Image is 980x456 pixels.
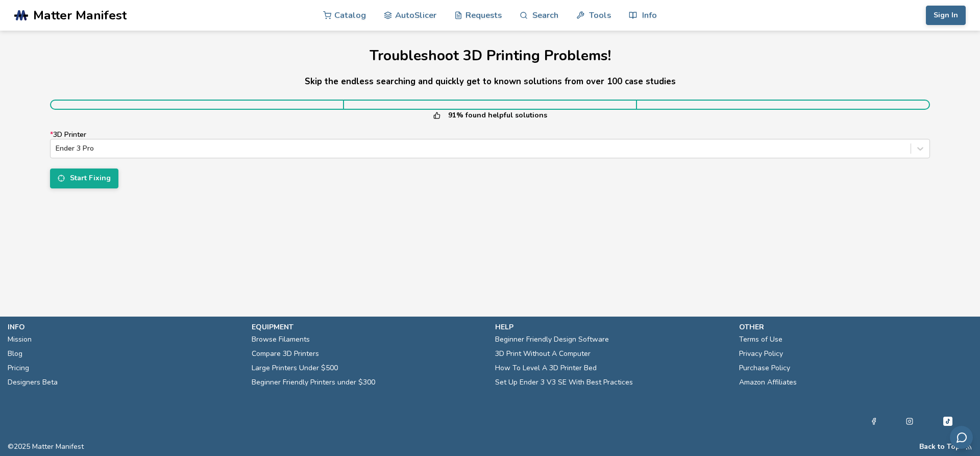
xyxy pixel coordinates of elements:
[495,332,609,347] a: Beginner Friendly Design Software
[495,322,729,332] p: help
[926,6,966,25] button: Sign In
[950,426,973,449] button: Send feedback via email
[8,361,29,375] a: Pricing
[870,415,877,427] a: Facebook
[942,415,954,427] a: Tiktok
[33,8,127,22] span: Matter Manifest
[8,332,32,347] a: Mission
[252,322,485,332] p: equipment
[919,443,960,451] button: Back to Top
[252,361,338,375] a: Large Printers Under $500
[252,375,375,390] a: Beginner Friendly Printers under $300
[8,443,84,451] span: © 2025 Matter Manifest
[8,322,241,332] p: info
[50,74,929,90] h5: Skip the endless searching and quickly get to known solutions from over 100 case studies
[50,169,118,188] button: Start Fixing
[739,361,790,375] a: Purchase Policy
[739,347,783,361] a: Privacy Policy
[50,131,929,158] label: 3D Printer
[739,322,973,332] p: other
[252,332,310,347] a: Browse Filaments
[495,347,591,361] a: 3D Print Without A Computer
[50,110,929,121] p: 91% found helpful solutions
[50,48,929,64] h1: Troubleshoot 3D Printing Problems!
[495,361,597,375] a: How To Level A 3D Printer Bed
[252,347,319,361] a: Compare 3D Printers
[8,347,22,361] a: Blog
[965,443,972,451] a: RSS Feed
[906,415,913,427] a: Instagram
[739,375,797,390] a: Amazon Affiliates
[739,332,782,347] a: Terms of Use
[8,375,58,390] a: Designers Beta
[56,145,58,153] input: *3D PrinterEnder 3 Pro
[495,375,633,390] a: Set Up Ender 3 V3 SE With Best Practices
